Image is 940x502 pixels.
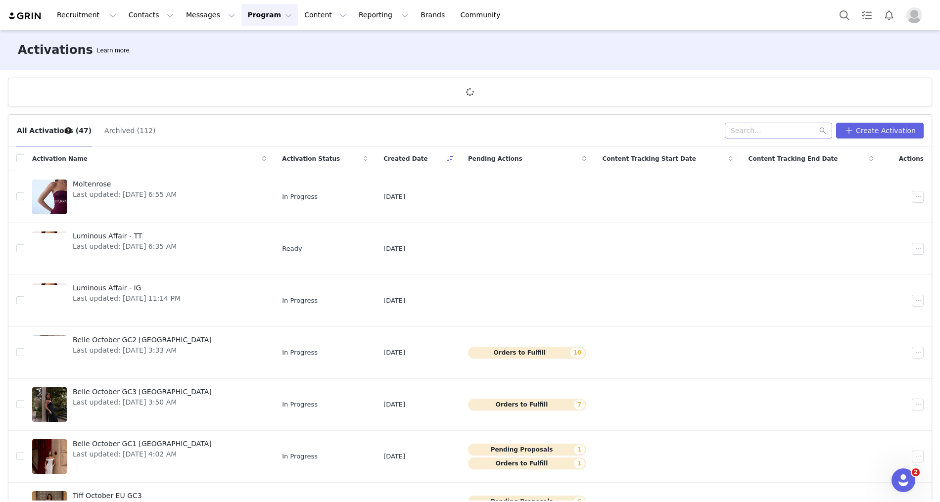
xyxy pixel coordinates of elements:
span: Belle October GC1 [GEOGRAPHIC_DATA] [73,439,212,449]
button: Contacts [123,4,180,26]
span: Content Tracking Start Date [602,154,696,163]
span: In Progress [282,348,318,358]
span: [DATE] [383,348,405,358]
button: Orders to Fulfill10 [468,347,586,359]
button: Orders to Fulfill7 [468,399,586,411]
a: Belle October GC2 [GEOGRAPHIC_DATA]Last updated: [DATE] 3:33 AM [32,333,266,372]
button: Create Activation [836,123,924,138]
span: Last updated: [DATE] 6:35 AM [73,241,177,252]
div: Tooltip anchor [94,46,131,55]
button: Search [834,4,855,26]
span: Created Date [383,154,428,163]
span: 2 [912,468,920,476]
img: placeholder-profile.jpg [906,7,922,23]
button: Messages [180,4,241,26]
button: Profile [900,7,932,23]
div: Tooltip anchor [64,126,73,135]
a: Luminous Affair - IGLast updated: [DATE] 11:14 PM [32,281,266,320]
span: Last updated: [DATE] 3:50 AM [73,397,212,408]
span: In Progress [282,400,318,410]
i: icon: search [819,127,826,134]
span: Last updated: [DATE] 4:02 AM [73,449,212,459]
span: [DATE] [383,400,405,410]
span: Luminous Affair - TT [73,231,177,241]
span: Belle October GC3 [GEOGRAPHIC_DATA] [73,387,212,397]
span: Luminous Affair - IG [73,283,181,293]
a: MoltenroseLast updated: [DATE] 6:55 AM [32,177,266,217]
button: Pending Proposals1 [468,444,586,456]
span: Content Tracking End Date [749,154,838,163]
span: Activation Status [282,154,340,163]
div: Actions [881,148,932,169]
span: Activation Name [32,154,88,163]
a: Luminous Affair - TTLast updated: [DATE] 6:35 AM [32,229,266,269]
span: [DATE] [383,296,405,306]
span: Last updated: [DATE] 11:14 PM [73,293,181,304]
span: Ready [282,244,302,254]
span: Pending Actions [468,154,522,163]
span: Last updated: [DATE] 3:33 AM [73,345,212,356]
span: [DATE] [383,192,405,202]
input: Search... [725,123,832,138]
button: Program [241,4,298,26]
a: Tasks [856,4,878,26]
span: Last updated: [DATE] 6:55 AM [73,189,177,200]
a: Belle October GC1 [GEOGRAPHIC_DATA]Last updated: [DATE] 4:02 AM [32,437,266,476]
button: Content [298,4,352,26]
span: Moltenrose [73,179,177,189]
a: Belle October GC3 [GEOGRAPHIC_DATA]Last updated: [DATE] 3:50 AM [32,385,266,424]
span: Tiff October EU GC3 [73,491,177,501]
button: Orders to Fulfill1 [468,457,586,469]
a: Community [455,4,511,26]
iframe: Intercom live chat [892,468,915,492]
button: Reporting [353,4,414,26]
button: Archived (112) [104,123,156,138]
img: grin logo [8,11,43,21]
span: In Progress [282,296,318,306]
span: [DATE] [383,244,405,254]
span: [DATE] [383,452,405,461]
button: All Activations (47) [16,123,92,138]
h3: Activations [18,41,93,59]
span: In Progress [282,452,318,461]
button: Recruitment [51,4,122,26]
span: Belle October GC2 [GEOGRAPHIC_DATA] [73,335,212,345]
button: Notifications [878,4,900,26]
a: Brands [415,4,454,26]
span: In Progress [282,192,318,202]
